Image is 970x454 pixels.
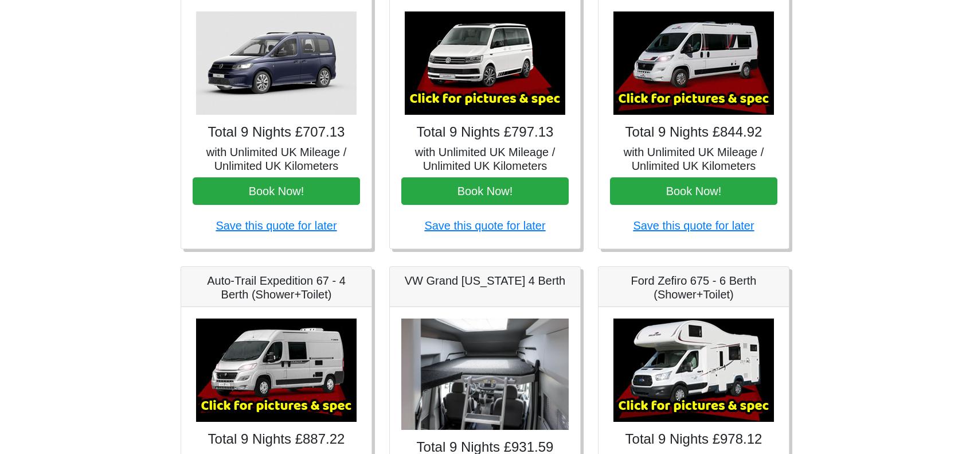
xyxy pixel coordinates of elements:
a: Save this quote for later [424,219,545,232]
img: Auto-Trail Expedition 67 - 4 Berth (Shower+Toilet) [196,319,357,422]
h4: Total 9 Nights £797.13 [401,124,569,141]
h5: with Unlimited UK Mileage / Unlimited UK Kilometers [193,145,360,173]
button: Book Now! [193,177,360,205]
h5: VW Grand [US_STATE] 4 Berth [401,274,569,288]
h5: Auto-Trail Expedition 67 - 4 Berth (Shower+Toilet) [193,274,360,301]
img: VW California Ocean T6.1 (Auto, Awning) [405,11,565,115]
button: Book Now! [610,177,777,205]
h5: Ford Zefiro 675 - 6 Berth (Shower+Toilet) [610,274,777,301]
h4: Total 9 Nights £887.22 [193,431,360,448]
h4: Total 9 Nights £707.13 [193,124,360,141]
a: Save this quote for later [633,219,754,232]
button: Book Now! [401,177,569,205]
img: VW Grand California 4 Berth [401,319,569,430]
h4: Total 9 Nights £978.12 [610,431,777,448]
img: Auto-Trail Expedition 66 - 2 Berth (Shower+Toilet) [613,11,774,115]
h4: Total 9 Nights £844.92 [610,124,777,141]
a: Save this quote for later [216,219,337,232]
h5: with Unlimited UK Mileage / Unlimited UK Kilometers [610,145,777,173]
h5: with Unlimited UK Mileage / Unlimited UK Kilometers [401,145,569,173]
img: Ford Zefiro 675 - 6 Berth (Shower+Toilet) [613,319,774,422]
img: VW Caddy California Maxi [196,11,357,115]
